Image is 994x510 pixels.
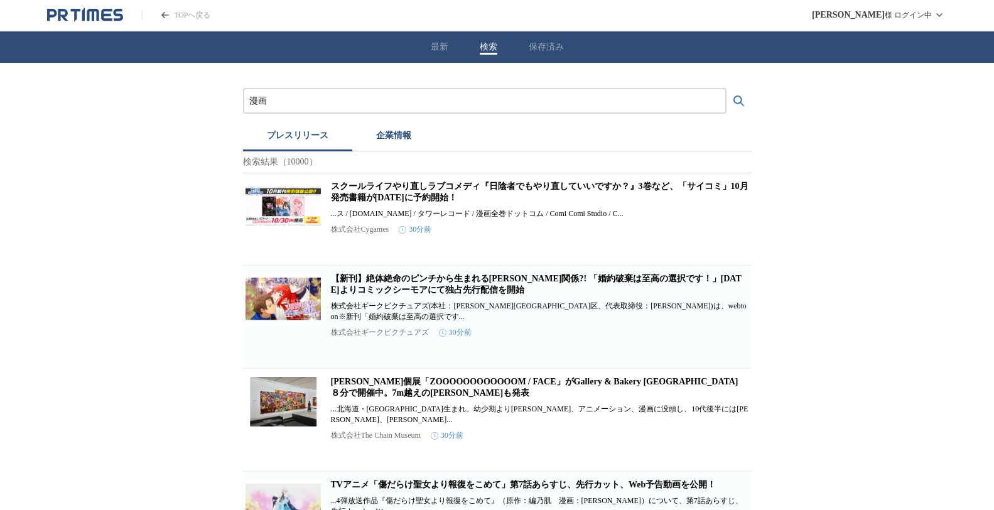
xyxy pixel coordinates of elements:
[529,41,564,53] button: 保存済み
[331,209,749,219] p: ...ス / [DOMAIN_NAME] / タワーレコード / 漫画全巻ドットコム / Comi Comi Studio / C...
[243,151,752,173] p: 検索結果（10000）
[399,224,431,235] time: 30分前
[331,404,749,425] p: ...北海道・[GEOGRAPHIC_DATA]生まれ。幼少期より[PERSON_NAME]、アニメーション、漫画に没頭し、10代後半には[PERSON_NAME]、[PERSON_NAME]...
[47,8,123,23] a: PR TIMESのトップページはこちら
[331,224,389,235] p: 株式会社Cygames
[331,301,749,322] p: 株式会社ギークピクチュアズ(本社：[PERSON_NAME][GEOGRAPHIC_DATA]区、代表取締役：[PERSON_NAME])は、webtoon※新刊「婚約破棄は至高の選択です...
[331,274,742,295] a: 【新刊】絶体絶命のピンチから生まれる[PERSON_NAME]関係?! 「婚約破棄は至高の選択です！」[DATE]よりコミックシーモアにて独占先行配信を開始
[331,480,716,489] a: TVアニメ「傷だらけ聖女より報復をこめて」第7話あらすじ、先行カット、Web予告動画を公開！
[331,182,748,202] a: スクールライフやり直しラブコメディ『日陰者でもやり直していいですか？』3巻など、「サイコミ」10月発売書籍が[DATE]に予約開始！
[727,89,752,114] button: 検索する
[431,41,448,53] button: 最新
[249,94,720,108] input: プレスリリースおよび企業を検索する
[331,327,429,338] p: 株式会社ギークピクチュアズ
[246,376,321,426] img: 佐野凜由輔 新作個展「ZOOOOOOOOOOOOM / FACE」がGallery & Bakery Tokyo ８分で開催中。7m越えの大作も発表
[331,430,421,441] p: 株式会社The Chain Museum
[431,430,463,441] time: 30分前
[812,10,885,20] span: [PERSON_NAME]
[331,377,738,398] a: [PERSON_NAME]個展「ZOOOOOOOOOOOOM / FACE」がGallery & Bakery [GEOGRAPHIC_DATA] ８分で開催中。7m越えの[PERSON_NAM...
[243,124,352,151] button: プレスリリース
[246,273,321,323] img: 【新刊】絶体絶命のピンチから生まれる三角関係?! 「婚約破棄は至高の選択です！」8月15日（金）よりコミックシーモアにて独占先行配信を開始
[352,124,435,151] button: 企業情報
[246,181,321,231] img: スクールライフやり直しラブコメディ『日陰者でもやり直していいですか？』3巻など、「サイコミ」10月発売書籍が8月15日(金)に予約開始！
[142,10,210,21] a: PR TIMESのトップページはこちら
[480,41,497,53] button: 検索
[439,327,472,338] time: 30分前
